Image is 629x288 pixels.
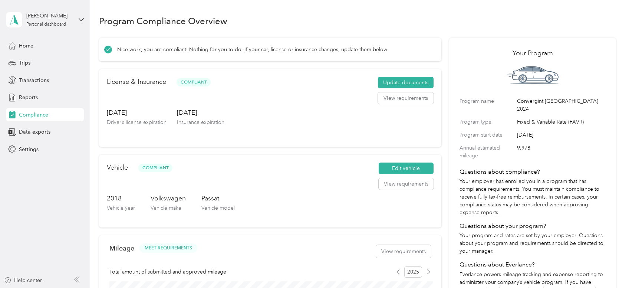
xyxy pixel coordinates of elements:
p: Insurance expiration [177,118,224,126]
button: Update documents [378,77,434,89]
p: Vehicle year [107,204,135,212]
span: Convergint [GEOGRAPHIC_DATA] 2024 [517,97,606,113]
label: Program start date [460,131,514,139]
h3: 2018 [107,194,135,203]
span: 2025 [404,266,422,278]
div: Personal dashboard [26,22,66,27]
div: [PERSON_NAME] [26,12,73,20]
p: Your employer has enrolled you in a program that has compliance requirements. You must maintain c... [460,177,606,216]
p: Nice work, you are compliant! Nothing for you to do. If your car, license or insurance changes, u... [117,46,388,53]
span: Reports [19,94,38,101]
h3: [DATE] [107,108,167,117]
h1: Program Compliance Overview [99,17,227,25]
span: MEET REQUIREMENTS [145,245,192,252]
h2: Vehicle [107,163,128,173]
span: 9,978 [517,144,606,160]
h2: Your Program [460,48,606,58]
p: Vehicle make [151,204,186,212]
label: Program name [460,97,514,113]
button: View requirements [379,178,434,190]
h3: [DATE] [177,108,224,117]
span: Fixed & Variable Rate (FAVR) [517,118,606,126]
span: Total amount of submitted and approved mileage [109,268,226,276]
span: Home [19,42,33,50]
span: [DATE] [517,131,606,139]
h2: Mileage [109,244,134,252]
h3: Passat [201,194,235,203]
h2: License & Insurance [107,77,166,87]
button: View requirements [376,245,431,258]
button: Edit vehicle [379,163,434,174]
h4: Questions about compliance? [460,167,606,176]
h4: Questions about Everlance? [460,260,606,269]
h3: Volkswagen [151,194,186,203]
span: Compliance [19,111,48,119]
button: View requirements [378,92,434,104]
span: Compliant [138,164,172,172]
label: Annual estimated mileage [460,144,514,160]
h4: Questions about your program? [460,222,606,230]
label: Program type [460,118,514,126]
button: MEET REQUIREMENTS [139,243,197,253]
button: Help center [4,276,42,284]
p: Vehicle model [201,204,235,212]
span: Trips [19,59,30,67]
p: Your program and rates are set by your employer. Questions about your program and requirements sh... [460,232,606,255]
iframe: Everlance-gr Chat Button Frame [587,246,629,288]
p: Driver’s license expiration [107,118,167,126]
span: Compliant [177,78,211,86]
span: Settings [19,145,39,153]
span: Transactions [19,76,49,84]
span: Data exports [19,128,50,136]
